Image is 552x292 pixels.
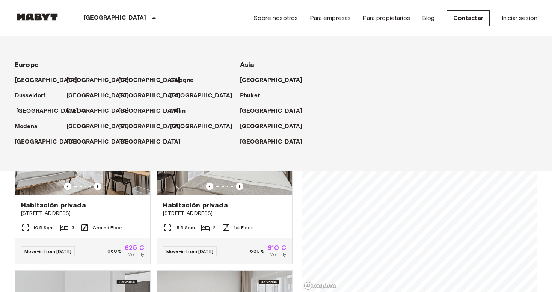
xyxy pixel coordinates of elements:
[157,104,293,264] a: Marketing picture of unit DE-13-001-111-002Previous imagePrevious imageHabitación privada[STREET_...
[250,248,264,254] span: 680 €
[270,251,286,258] span: Monthly
[118,107,181,116] p: [GEOGRAPHIC_DATA]
[15,76,85,85] a: [GEOGRAPHIC_DATA]
[128,251,144,258] span: Monthly
[267,244,286,251] span: 610 €
[170,91,240,100] a: [GEOGRAPHIC_DATA]
[240,61,255,69] span: Asia
[240,138,303,147] p: [GEOGRAPHIC_DATA]
[66,122,137,131] a: [GEOGRAPHIC_DATA]
[118,91,181,100] p: [GEOGRAPHIC_DATA]
[15,122,45,131] a: Modena
[107,248,122,254] span: 660 €
[66,107,137,116] a: [GEOGRAPHIC_DATA]
[163,210,286,217] span: [STREET_ADDRESS]
[15,122,38,131] p: Modena
[166,248,213,254] span: Move-in from [DATE]
[21,201,86,210] span: Habitación privada
[15,138,85,147] a: [GEOGRAPHIC_DATA]
[94,183,101,190] button: Previous image
[16,107,79,116] p: [GEOGRAPHIC_DATA]
[21,210,144,217] span: [STREET_ADDRESS]
[118,138,181,147] p: [GEOGRAPHIC_DATA]
[236,183,243,190] button: Previous image
[15,104,151,264] a: Marketing picture of unit DE-13-001-002-001Previous imagePrevious imageHabitación privada[STREET_...
[213,224,216,231] span: 2
[15,76,77,85] p: [GEOGRAPHIC_DATA]
[66,91,129,100] p: [GEOGRAPHIC_DATA]
[422,14,435,23] a: Blog
[170,76,201,85] a: Cologne
[15,13,60,21] img: Habyt
[66,138,137,147] a: [GEOGRAPHIC_DATA]
[206,183,213,190] button: Previous image
[447,10,490,26] a: Contactar
[92,224,122,231] span: Ground Floor
[66,76,137,85] a: [GEOGRAPHIC_DATA]
[234,224,252,231] span: 1st Floor
[118,138,189,147] a: [GEOGRAPHIC_DATA]
[118,76,181,85] p: [GEOGRAPHIC_DATA]
[175,224,195,231] span: 15.5 Sqm
[240,122,303,131] p: [GEOGRAPHIC_DATA]
[240,138,310,147] a: [GEOGRAPHIC_DATA]
[15,61,39,69] span: Europe
[240,91,260,100] p: Phuket
[240,91,267,100] a: Phuket
[240,107,303,116] p: [GEOGRAPHIC_DATA]
[118,76,189,85] a: [GEOGRAPHIC_DATA]
[125,244,144,251] span: 625 €
[15,91,53,100] a: Dusseldorf
[170,107,186,116] p: Milan
[170,122,240,131] a: [GEOGRAPHIC_DATA]
[170,107,193,116] a: Milan
[310,14,351,23] a: Para empresas
[240,107,310,116] a: [GEOGRAPHIC_DATA]
[240,76,310,85] a: [GEOGRAPHIC_DATA]
[502,14,537,23] a: Iniciar sesión
[72,224,74,231] span: 3
[118,107,189,116] a: [GEOGRAPHIC_DATA]
[170,76,193,85] p: Cologne
[66,76,129,85] p: [GEOGRAPHIC_DATA]
[66,138,129,147] p: [GEOGRAPHIC_DATA]
[118,91,189,100] a: [GEOGRAPHIC_DATA]
[33,224,54,231] span: 10.5 Sqm
[16,107,86,116] a: [GEOGRAPHIC_DATA]
[170,91,233,100] p: [GEOGRAPHIC_DATA]
[84,14,146,23] p: [GEOGRAPHIC_DATA]
[118,122,181,131] p: [GEOGRAPHIC_DATA]
[24,248,71,254] span: Move-in from [DATE]
[66,107,129,116] p: [GEOGRAPHIC_DATA]
[15,91,46,100] p: Dusseldorf
[304,281,337,290] a: Mapbox logo
[363,14,410,23] a: Para propietarios
[163,201,228,210] span: Habitación privada
[64,183,71,190] button: Previous image
[118,122,189,131] a: [GEOGRAPHIC_DATA]
[253,14,298,23] a: Sobre nosotros
[170,122,233,131] p: [GEOGRAPHIC_DATA]
[240,122,310,131] a: [GEOGRAPHIC_DATA]
[66,91,137,100] a: [GEOGRAPHIC_DATA]
[66,122,129,131] p: [GEOGRAPHIC_DATA]
[15,138,77,147] p: [GEOGRAPHIC_DATA]
[240,76,303,85] p: [GEOGRAPHIC_DATA]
